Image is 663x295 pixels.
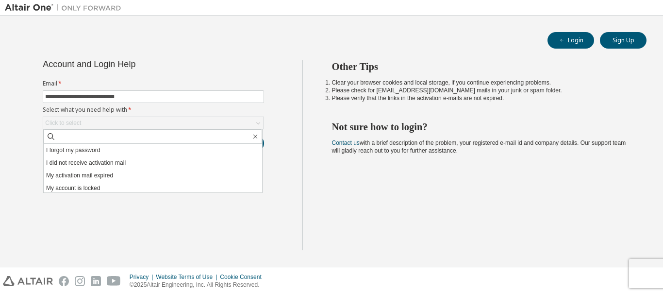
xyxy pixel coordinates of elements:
img: linkedin.svg [91,276,101,286]
li: Please verify that the links in the activation e-mails are not expired. [332,94,630,102]
button: Login [547,32,594,49]
a: Contact us [332,139,360,146]
img: youtube.svg [107,276,121,286]
div: Cookie Consent [220,273,267,281]
label: Select what you need help with [43,106,264,114]
img: altair_logo.svg [3,276,53,286]
p: © 2025 Altair Engineering, Inc. All Rights Reserved. [130,281,267,289]
li: Please check for [EMAIL_ADDRESS][DOMAIN_NAME] mails in your junk or spam folder. [332,87,630,94]
span: with a brief description of the problem, your registered e-mail id and company details. Our suppo... [332,139,626,154]
h2: Not sure how to login? [332,121,630,133]
li: I forgot my password [44,144,262,156]
div: Click to select [45,119,81,127]
label: Email [43,80,264,87]
li: Clear your browser cookies and local storage, if you continue experiencing problems. [332,79,630,87]
img: facebook.svg [59,276,69,286]
div: Account and Login Help [43,60,220,68]
div: Privacy [130,273,156,281]
img: Altair One [5,3,126,13]
div: Click to select [43,117,264,129]
button: Sign Up [600,32,646,49]
div: Website Terms of Use [156,273,220,281]
h2: Other Tips [332,60,630,73]
img: instagram.svg [75,276,85,286]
